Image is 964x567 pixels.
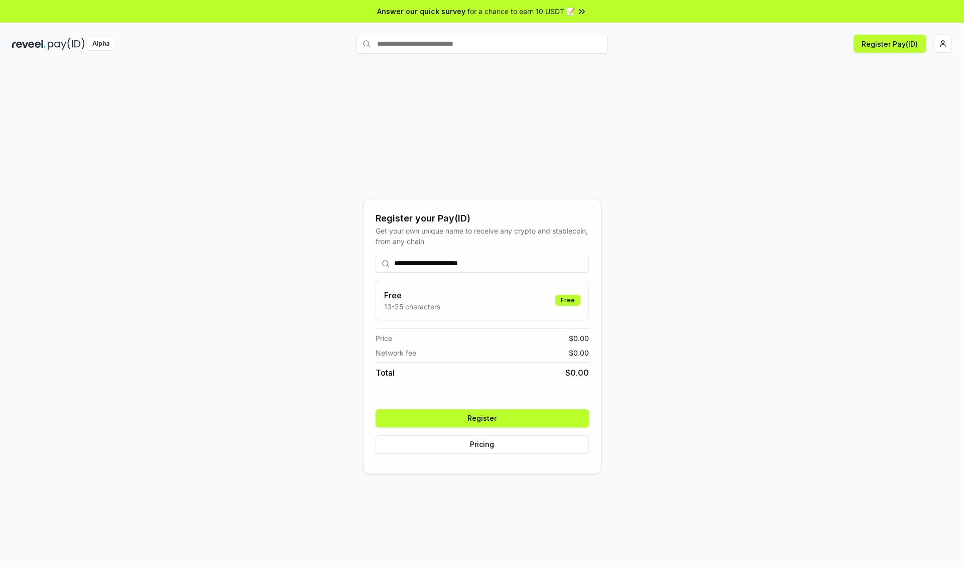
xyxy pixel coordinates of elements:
[48,38,85,50] img: pay_id
[376,409,589,427] button: Register
[384,301,440,312] p: 13-25 characters
[377,6,465,17] span: Answer our quick survey
[565,367,589,379] span: $ 0.00
[87,38,115,50] div: Alpha
[555,295,580,306] div: Free
[376,211,589,225] div: Register your Pay(ID)
[12,38,46,50] img: reveel_dark
[376,348,416,358] span: Network fee
[376,333,392,344] span: Price
[376,225,589,247] div: Get your own unique name to receive any crypto and stablecoin, from any chain
[376,367,395,379] span: Total
[854,35,926,53] button: Register Pay(ID)
[569,333,589,344] span: $ 0.00
[384,289,440,301] h3: Free
[569,348,589,358] span: $ 0.00
[467,6,575,17] span: for a chance to earn 10 USDT 📝
[376,435,589,453] button: Pricing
